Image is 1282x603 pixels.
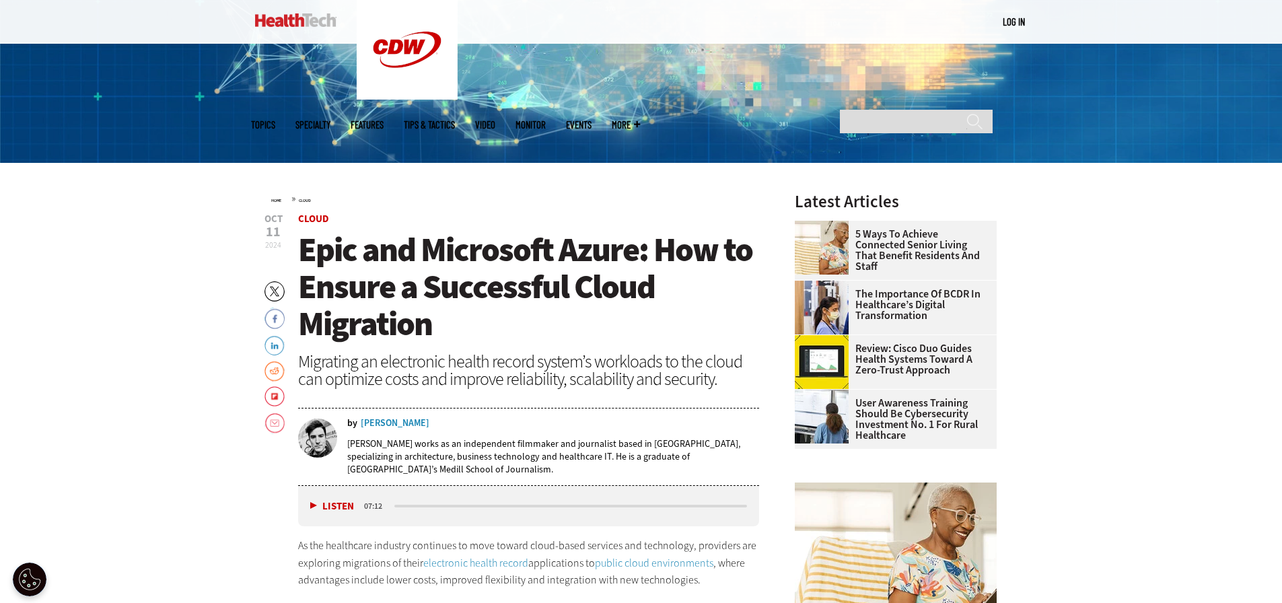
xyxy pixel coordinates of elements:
[404,120,455,130] a: Tips & Tactics
[795,390,849,444] img: Doctors reviewing information boards
[795,343,989,376] a: Review: Cisco Duo Guides Health Systems Toward a Zero-Trust Approach
[475,120,495,130] a: Video
[255,13,336,27] img: Home
[795,193,997,210] h3: Latest Articles
[795,281,849,334] img: Doctors reviewing tablet
[295,120,330,130] span: Specialty
[310,501,354,511] button: Listen
[298,353,760,388] div: Migrating an electronic health record system’s workloads to the cloud can optimize costs and impr...
[795,281,855,291] a: Doctors reviewing tablet
[347,437,760,476] p: [PERSON_NAME] works as an independent filmmaker and journalist based in [GEOGRAPHIC_DATA], specia...
[251,120,275,130] span: Topics
[612,120,640,130] span: More
[795,335,849,389] img: Cisco Duo
[795,390,855,400] a: Doctors reviewing information boards
[423,556,528,570] a: electronic health record
[298,227,752,346] span: Epic and Microsoft Azure: How to Ensure a Successful Cloud Migration
[264,225,283,239] span: 11
[271,198,281,203] a: Home
[298,419,337,458] img: nathan eddy
[271,193,760,204] div: »
[1003,15,1025,29] div: User menu
[795,335,855,346] a: Cisco Duo
[515,120,546,130] a: MonITor
[298,537,760,589] p: As the healthcare industry continues to move toward cloud-based services and technology, provider...
[357,89,458,103] a: CDW
[795,221,855,232] a: Networking Solutions for Senior Living
[595,556,713,570] a: public cloud environments
[795,398,989,441] a: User Awareness Training Should Be Cybersecurity Investment No. 1 for Rural Healthcare
[299,198,311,203] a: Cloud
[347,419,357,428] span: by
[298,486,760,526] div: media player
[13,563,46,596] div: Cookie Settings
[795,229,989,272] a: 5 Ways to Achieve Connected Senior Living That Benefit Residents and Staff
[795,221,849,275] img: Networking Solutions for Senior Living
[264,214,283,224] span: Oct
[265,240,281,250] span: 2024
[566,120,592,130] a: Events
[795,289,989,321] a: The Importance of BCDR in Healthcare’s Digital Transformation
[298,212,329,225] a: Cloud
[351,120,384,130] a: Features
[13,563,46,596] button: Open Preferences
[1003,15,1025,28] a: Log in
[361,419,429,428] a: [PERSON_NAME]
[362,500,392,512] div: duration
